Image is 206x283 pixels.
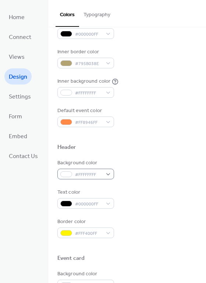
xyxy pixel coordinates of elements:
[75,119,102,126] span: #FF8946FF
[57,144,76,151] div: Header
[4,148,42,164] a: Contact Us
[4,128,32,144] a: Embed
[9,111,22,123] span: Form
[9,12,25,24] span: Home
[75,230,102,237] span: #FFF400FF
[9,32,31,43] span: Connect
[4,88,35,104] a: Settings
[57,159,113,167] div: Background color
[57,189,113,196] div: Text color
[57,255,85,262] div: Event card
[4,68,32,85] a: Design
[57,218,113,226] div: Border color
[57,78,110,85] div: Inner background color
[4,9,29,25] a: Home
[9,91,31,103] span: Settings
[75,89,102,97] span: #FFFFFFFF
[9,51,25,63] span: Views
[75,200,102,208] span: #000000FF
[57,107,113,115] div: Default event color
[9,71,27,83] span: Design
[4,49,29,65] a: Views
[57,48,113,56] div: Inner border color
[75,60,102,68] span: #795B038E
[75,31,102,38] span: #000000FF
[4,29,36,45] a: Connect
[9,131,27,143] span: Embed
[4,108,26,124] a: Form
[57,270,113,278] div: Background color
[9,151,38,162] span: Contact Us
[75,171,102,179] span: #FFFFFFFF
